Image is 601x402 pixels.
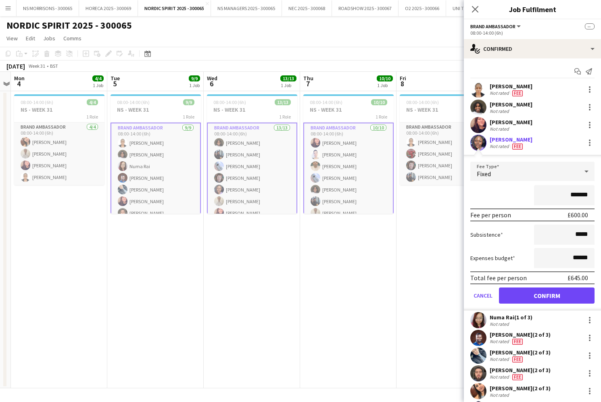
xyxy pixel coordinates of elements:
[280,75,296,81] span: 13/13
[470,211,511,219] div: Fee per person
[281,82,296,88] div: 1 Job
[111,106,201,113] h3: NS - WEEK 31
[189,75,200,81] span: 9/9
[3,33,21,44] a: View
[512,374,523,380] span: Fee
[400,123,490,185] app-card-role: Brand Ambassador4/408:00-14:00 (6h)[PERSON_NAME][PERSON_NAME][PERSON_NAME][PERSON_NAME]
[470,30,595,36] div: 08:00-14:00 (6h)
[464,39,601,58] div: Confirmed
[310,99,342,105] span: 08:00-14:00 (6h)
[43,35,55,42] span: Jobs
[490,119,532,126] div: [PERSON_NAME]
[109,79,120,88] span: 5
[470,254,515,262] label: Expenses budget
[490,108,511,114] div: Not rated
[6,35,18,42] span: View
[6,62,25,70] div: [DATE]
[490,143,511,150] div: Not rated
[512,90,523,96] span: Fee
[211,0,282,16] button: NS MANAGERS 2025 - 300065
[490,392,511,398] div: Not rated
[512,339,523,345] span: Fee
[21,99,53,105] span: 08:00-14:00 (6h)
[26,35,35,42] span: Edit
[40,33,58,44] a: Jobs
[399,79,406,88] span: 8
[490,331,551,338] div: [PERSON_NAME] (2 of 3)
[470,23,522,29] button: Brand Ambassador
[13,79,25,88] span: 4
[183,114,194,120] span: 1 Role
[213,99,246,105] span: 08:00-14:00 (6h)
[400,75,406,82] span: Fri
[87,99,98,105] span: 4/4
[512,356,523,362] span: Fee
[303,123,394,257] app-card-role: Brand Ambassador10/1008:00-14:00 (6h)[PERSON_NAME][PERSON_NAME][PERSON_NAME][PERSON_NAME][PERSON_...
[464,4,601,15] h3: Job Fulfilment
[511,374,524,380] div: Crew has different fees then in role
[332,0,399,16] button: ROADSHOW 2025 - 300067
[303,106,394,113] h3: NS - WEEK 31
[490,338,511,345] div: Not rated
[17,0,79,16] button: NS MORRISONS - 300065
[400,94,490,185] app-job-card: 08:00-14:00 (6h)4/4NS - WEEK 311 RoleBrand Ambassador4/408:00-14:00 (6h)[PERSON_NAME][PERSON_NAME...
[490,136,532,143] div: [PERSON_NAME]
[406,99,439,105] span: 08:00-14:00 (6h)
[585,23,595,29] span: --
[14,75,25,82] span: Mon
[302,79,313,88] span: 7
[377,82,392,88] div: 1 Job
[511,143,524,150] div: Crew has different fees then in role
[79,0,138,16] button: HORECA 2025 - 300069
[279,114,291,120] span: 1 Role
[206,79,217,88] span: 6
[399,0,446,16] button: O2 2025 - 300066
[23,33,38,44] a: Edit
[470,287,496,304] button: Cancel
[490,90,511,96] div: Not rated
[282,0,332,16] button: NEC 2025 - 300068
[470,231,503,238] label: Subsistence
[207,75,217,82] span: Wed
[275,99,291,105] span: 13/13
[111,75,120,82] span: Tue
[183,99,194,105] span: 9/9
[490,83,532,90] div: [PERSON_NAME]
[14,123,104,185] app-card-role: Brand Ambassador4/408:00-14:00 (6h)[PERSON_NAME][PERSON_NAME][PERSON_NAME][PERSON_NAME]
[568,274,588,282] div: £645.00
[111,123,201,245] app-card-role: Brand Ambassador9/908:00-14:00 (6h)[PERSON_NAME][PERSON_NAME]Numa Rai[PERSON_NAME][PERSON_NAME][P...
[138,0,211,16] button: NORDIC SPIRIT 2025 - 300065
[111,94,201,214] div: 08:00-14:00 (6h)9/9NS - WEEK 311 RoleBrand Ambassador9/908:00-14:00 (6h)[PERSON_NAME][PERSON_NAME...
[377,75,393,81] span: 10/10
[446,0,498,16] button: UNI TOUR - 300067
[303,75,313,82] span: Thu
[490,356,511,362] div: Not rated
[92,75,104,81] span: 4/4
[490,101,532,108] div: [PERSON_NAME]
[207,106,297,113] h3: NS - WEEK 31
[207,123,297,292] app-card-role: Brand Ambassador13/1308:00-14:00 (6h)[PERSON_NAME][PERSON_NAME][PERSON_NAME][PERSON_NAME][PERSON_...
[14,106,104,113] h3: NS - WEEK 31
[189,82,200,88] div: 1 Job
[511,338,524,345] div: Crew has different fees then in role
[50,63,58,69] div: BST
[499,287,595,304] button: Confirm
[376,114,387,120] span: 1 Role
[490,367,551,374] div: [PERSON_NAME] (2 of 3)
[568,211,588,219] div: £600.00
[490,374,511,380] div: Not rated
[490,126,511,132] div: Not rated
[477,170,491,178] span: Fixed
[6,19,132,31] h1: NORDIC SPIRIT 2025 - 300065
[207,94,297,214] app-job-card: 08:00-14:00 (6h)13/13NS - WEEK 311 RoleBrand Ambassador13/1308:00-14:00 (6h)[PERSON_NAME][PERSON_...
[490,321,511,327] div: Not rated
[14,94,104,185] app-job-card: 08:00-14:00 (6h)4/4NS - WEEK 311 RoleBrand Ambassador4/408:00-14:00 (6h)[PERSON_NAME][PERSON_NAME...
[86,114,98,120] span: 1 Role
[93,82,103,88] div: 1 Job
[371,99,387,105] span: 10/10
[303,94,394,214] div: 08:00-14:00 (6h)10/10NS - WEEK 311 RoleBrand Ambassador10/1008:00-14:00 (6h)[PERSON_NAME][PERSON_...
[117,99,150,105] span: 08:00-14:00 (6h)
